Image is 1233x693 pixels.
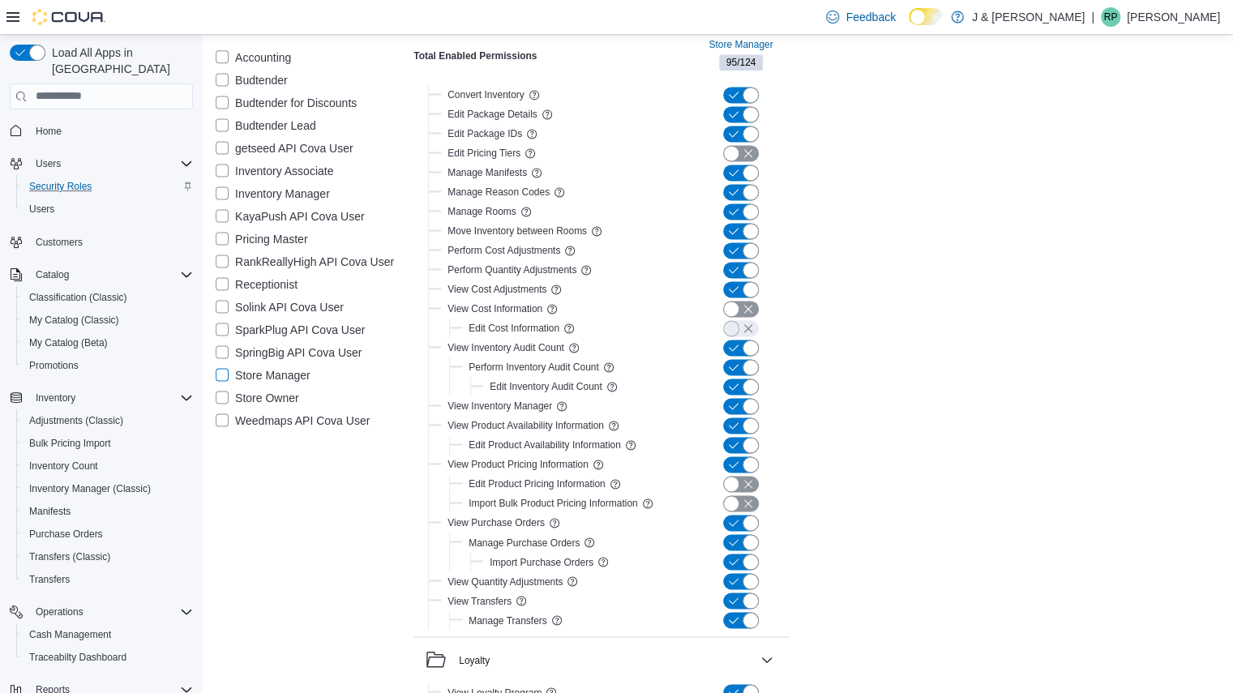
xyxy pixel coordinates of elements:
span: Purchase Orders [23,524,193,544]
span: View Cost Information [447,302,542,315]
span: Users [29,203,54,216]
span: Edit Product Availability Information [469,438,621,451]
label: Inventory Manager [216,184,330,203]
a: Transfers (Classic) [23,547,117,567]
button: Import Purchase Orders [490,552,593,571]
span: Adjustments (Classic) [23,411,193,430]
span: Classification (Classic) [29,291,127,304]
button: Edit Package IDs [447,124,522,143]
span: Cash Management [23,625,193,644]
span: Inventory [36,391,75,404]
button: Manage Manifests [447,163,527,182]
label: RankReallyHigh API Cova User [216,252,394,272]
span: View Transfers [447,594,512,607]
label: getseed API Cova User [216,139,353,158]
img: Cova [32,9,105,25]
span: Customers [36,236,83,249]
label: Accounting [216,48,291,67]
span: Traceabilty Dashboard [23,648,193,667]
span: Transfers (Classic) [23,547,193,567]
a: Classification (Classic) [23,288,134,307]
button: Operations [29,602,90,622]
span: Catalog [29,265,193,284]
span: View Purchase Orders [447,516,545,529]
a: My Catalog (Beta) [23,333,114,353]
span: Bulk Pricing Import [23,434,193,453]
button: Users [3,152,199,175]
span: Inventory [29,388,193,408]
button: View Inventory Audit Count [447,338,564,357]
label: Solink API Cova User [216,297,344,317]
span: Manifests [23,502,193,521]
span: Manage Manifests [447,166,527,179]
button: Edit Product Availability Information [469,435,621,455]
button: Inventory [29,388,82,408]
span: Edit Product Pricing Information [469,477,606,490]
button: View Product Availability Information [447,416,604,435]
span: RP [1104,7,1118,27]
button: View Cost Information [447,299,542,319]
span: Dark Mode [909,25,910,26]
button: Move Inventory between Rooms [447,221,587,241]
button: View Purchase Orders [447,513,545,533]
span: Operations [36,605,83,618]
span: View Product Availability Information [447,419,604,432]
span: Inventory Manager (Classic) [29,482,151,495]
span: Users [36,157,61,170]
button: My Catalog (Beta) [16,332,199,354]
span: Manage Purchase Orders [469,536,580,549]
label: Store Owner [216,388,299,408]
button: Operations [3,601,199,623]
label: Inventory Associate [216,161,333,181]
span: Home [36,125,62,138]
span: Edit Cost Information [469,322,559,335]
span: Feedback [846,9,895,25]
div: Loyalty [459,653,490,666]
label: Receptionist [216,275,298,294]
button: Manage Purchase Orders [469,533,580,552]
button: Cash Management [16,623,199,646]
button: Perform Cost Adjustments [447,241,560,260]
button: Purchase Orders [16,523,199,545]
span: Perform Inventory Audit Count [469,361,599,374]
label: Budtender for Discounts [216,93,357,113]
label: SparkPlug API Cova User [216,320,365,340]
button: Edit Pricing Tiers [447,143,520,163]
a: Inventory Count [23,456,105,476]
span: Inventory Manager (Classic) [23,479,193,498]
button: Inventory Manager (Classic) [16,477,199,500]
p: [PERSON_NAME] [1127,7,1220,27]
button: Manage Rooms [447,202,516,221]
span: View Cost Adjustments [447,283,546,296]
a: Home [29,122,68,141]
label: Weedmaps API Cova User [216,411,370,430]
span: Traceabilty Dashboard [29,651,126,664]
span: Store Manager [709,38,773,51]
button: Import Bulk Product Pricing Information [469,494,637,513]
span: Transfers (Classic) [29,550,110,563]
label: SpringBig API Cova User [216,343,362,362]
button: Store Manager [702,35,779,54]
span: Cash Management [29,628,111,641]
button: Perform Inventory Audit Count [469,357,599,377]
span: Bulk Pricing Import [29,437,111,450]
label: Budtender [216,71,288,90]
button: Manage Reason Codes [447,182,550,202]
span: View Product Pricing Information [447,458,589,471]
button: Home [3,119,199,143]
a: Purchase Orders [23,524,109,544]
button: View Quantity Adjustments [447,571,563,591]
p: J & [PERSON_NAME] [972,7,1085,27]
button: Convert Inventory [447,85,524,105]
span: Transfers [23,570,193,589]
a: Promotions [23,356,85,375]
span: Perform Quantity Adjustments [447,263,576,276]
button: View Cost Adjustments [447,280,546,299]
button: Inventory [3,387,199,409]
span: Promotions [23,356,193,375]
p: | [1091,7,1094,27]
span: Inventory Count [23,456,193,476]
a: Inventory Manager (Classic) [23,479,157,498]
span: 95 / 124 [726,55,756,70]
button: Loyalty [426,650,754,669]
